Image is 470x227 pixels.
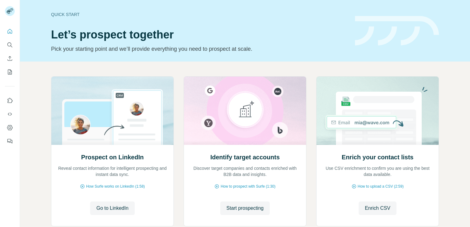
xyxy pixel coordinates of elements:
[96,205,128,212] span: Go to LinkedIn
[323,165,432,177] p: Use CSV enrichment to confirm you are using the best data available.
[5,39,15,50] button: Search
[51,45,348,53] p: Pick your starting point and we’ll provide everything you need to prospect at scale.
[358,184,404,189] span: How to upload a CSV (2:59)
[210,153,280,161] h2: Identify target accounts
[342,153,413,161] h2: Enrich your contact lists
[359,201,396,215] button: Enrich CSV
[5,26,15,37] button: Quick start
[365,205,390,212] span: Enrich CSV
[5,109,15,120] button: Use Surfe API
[184,77,306,145] img: Identify target accounts
[5,122,15,133] button: Dashboard
[58,165,167,177] p: Reveal contact information for intelligent prospecting and instant data sync.
[51,77,174,145] img: Prospect on LinkedIn
[316,77,439,145] img: Enrich your contact lists
[51,29,348,41] h1: Let’s prospect together
[226,205,264,212] span: Start prospecting
[355,16,439,46] img: banner
[5,53,15,64] button: Enrich CSV
[5,66,15,78] button: My lists
[90,201,134,215] button: Go to LinkedIn
[81,153,144,161] h2: Prospect on LinkedIn
[221,184,275,189] span: How to prospect with Surfe (1:30)
[51,11,348,18] div: Quick start
[190,165,300,177] p: Discover target companies and contacts enriched with B2B data and insights.
[86,184,145,189] span: How Surfe works on LinkedIn (1:58)
[5,95,15,106] button: Use Surfe on LinkedIn
[5,136,15,147] button: Feedback
[220,201,270,215] button: Start prospecting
